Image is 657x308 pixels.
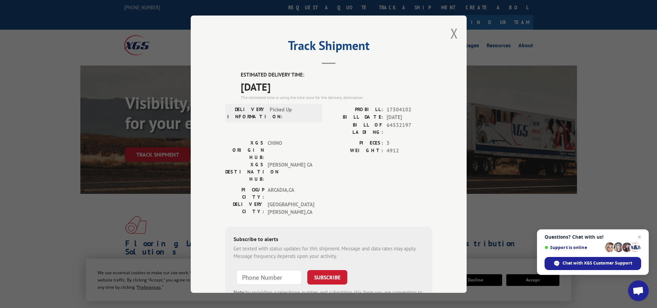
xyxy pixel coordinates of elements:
span: CHINO [268,139,314,161]
span: Support is online [545,245,603,250]
span: 17504102 [387,106,432,113]
div: Subscribe to alerts [233,235,424,245]
span: Chat with XGS Customer Support [563,260,632,266]
span: [DATE] [241,79,432,94]
span: 64532197 [387,121,432,136]
div: Open chat [628,280,649,301]
label: BILL OF LADING: [329,121,383,136]
div: The estimated time is using the time zone for the delivery destination. [241,94,432,100]
button: Close modal [450,24,458,42]
label: XGS DESTINATION HUB: [225,161,264,182]
label: PROBILL: [329,106,383,113]
label: WEIGHT: [329,147,383,155]
span: [PERSON_NAME] CA [268,161,314,182]
h2: Track Shipment [225,41,432,54]
div: Chat with XGS Customer Support [545,257,641,270]
label: PIECES: [329,139,383,147]
strong: Note: [233,289,246,295]
span: 4912 [387,147,432,155]
span: Close chat [635,233,644,241]
span: [DATE] [387,113,432,121]
label: DELIVERY INFORMATION: [227,106,266,120]
span: Questions? Chat with us! [545,234,641,240]
input: Phone Number [236,270,302,284]
label: XGS ORIGIN HUB: [225,139,264,161]
label: BILL DATE: [329,113,383,121]
label: PICKUP CITY: [225,186,264,200]
span: ARCADIA , CA [268,186,314,200]
span: 5 [387,139,432,147]
label: DELIVERY CITY: [225,200,264,216]
span: [GEOGRAPHIC_DATA][PERSON_NAME] , CA [268,200,314,216]
span: Picked Up [270,106,316,120]
div: Get texted with status updates for this shipment. Message and data rates may apply. Message frequ... [233,245,424,260]
button: SUBSCRIBE [307,270,347,284]
label: ESTIMATED DELIVERY TIME: [241,71,432,79]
